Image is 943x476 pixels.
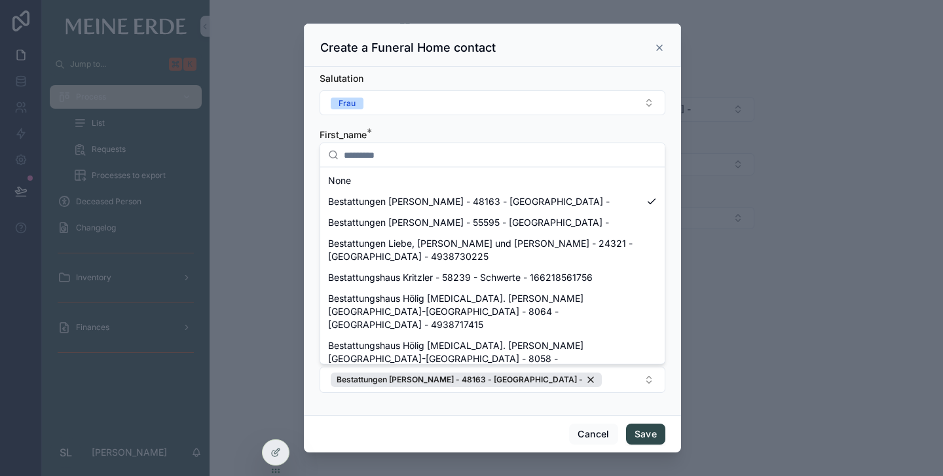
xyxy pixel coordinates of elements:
[331,373,602,387] button: Unselect 8067
[626,424,665,445] button: Save
[337,375,583,385] span: Bestattungen [PERSON_NAME] - 48163 - [GEOGRAPHIC_DATA] -
[569,424,618,445] button: Cancel
[323,170,662,191] div: None
[339,98,356,109] div: Frau
[320,168,665,364] div: Suggestions
[328,339,641,378] span: Bestattungshaus Hölig [MEDICAL_DATA]. [PERSON_NAME] [GEOGRAPHIC_DATA]-[GEOGRAPHIC_DATA] - 8058 - ...
[320,73,363,84] span: Salutation
[328,271,593,284] span: Bestattungshaus Kritzler - 58239 - Schwerte - 166218561756
[320,367,665,393] button: Select Button
[320,90,665,115] button: Select Button
[328,237,641,263] span: Bestattungen Liebe, [PERSON_NAME] und [PERSON_NAME] - 24321 - [GEOGRAPHIC_DATA] - 4938730225
[328,195,610,208] span: Bestattungen [PERSON_NAME] - 48163 - [GEOGRAPHIC_DATA] -
[320,40,496,56] h3: Create a Funeral Home contact
[328,216,609,229] span: Bestattungen [PERSON_NAME] - 55595 - [GEOGRAPHIC_DATA] -
[328,292,641,331] span: Bestattungshaus Hölig [MEDICAL_DATA]. [PERSON_NAME] [GEOGRAPHIC_DATA]-[GEOGRAPHIC_DATA] - 8064 - ...
[320,129,367,140] span: First_name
